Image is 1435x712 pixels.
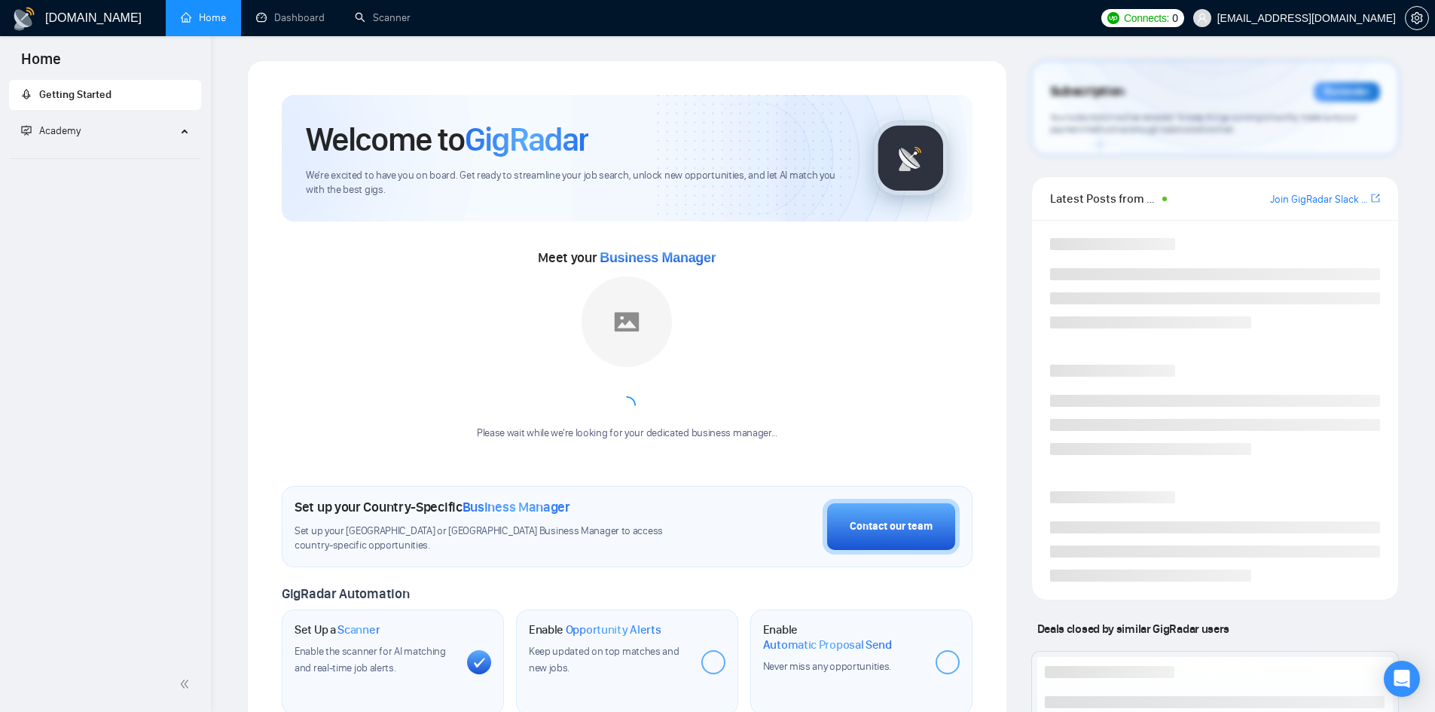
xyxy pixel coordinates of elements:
[600,250,716,265] span: Business Manager
[9,152,201,162] li: Academy Homepage
[9,48,73,80] span: Home
[1050,79,1125,105] span: Subscription
[566,622,661,637] span: Opportunity Alerts
[1405,6,1429,30] button: setting
[763,660,891,673] span: Never miss any opportunities.
[1197,13,1208,23] span: user
[1050,112,1357,136] span: Your subscription will be renewed. To keep things running smoothly, make sure your payment method...
[823,499,960,555] button: Contact our team
[306,119,588,160] h1: Welcome to
[763,637,892,652] span: Automatic Proposal Send
[9,80,201,110] li: Getting Started
[1314,82,1380,102] div: Reminder
[538,249,716,266] span: Meet your
[21,125,32,136] span: fund-projection-screen
[1371,191,1380,206] a: export
[1107,12,1119,24] img: upwork-logo.png
[295,645,446,674] span: Enable the scanner for AI matching and real-time job alerts.
[463,499,570,515] span: Business Manager
[256,11,325,24] a: dashboardDashboard
[21,89,32,99] span: rocket
[850,518,933,535] div: Contact our team
[12,7,36,31] img: logo
[1384,661,1420,697] div: Open Intercom Messenger
[468,426,786,441] div: Please wait while we're looking for your dedicated business manager...
[282,585,409,602] span: GigRadar Automation
[39,88,111,101] span: Getting Started
[355,11,411,24] a: searchScanner
[306,169,849,197] span: We're excited to have you on board. Get ready to streamline your job search, unlock new opportuni...
[529,645,679,674] span: Keep updated on top matches and new jobs.
[1270,191,1368,208] a: Join GigRadar Slack Community
[295,524,694,553] span: Set up your [GEOGRAPHIC_DATA] or [GEOGRAPHIC_DATA] Business Manager to access country-specific op...
[1031,616,1235,642] span: Deals closed by similar GigRadar users
[39,124,81,137] span: Academy
[465,119,588,160] span: GigRadar
[295,499,570,515] h1: Set up your Country-Specific
[181,11,226,24] a: homeHome
[582,277,672,367] img: placeholder.png
[179,677,194,692] span: double-left
[1406,12,1428,24] span: setting
[763,622,924,652] h1: Enable
[21,124,81,137] span: Academy
[1172,10,1178,26] span: 0
[618,396,636,414] span: loading
[873,121,948,196] img: gigradar-logo.png
[1050,189,1158,208] span: Latest Posts from the GigRadar Community
[1405,12,1429,24] a: setting
[337,622,380,637] span: Scanner
[295,622,380,637] h1: Set Up a
[1124,10,1169,26] span: Connects:
[529,622,661,637] h1: Enable
[1371,192,1380,204] span: export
